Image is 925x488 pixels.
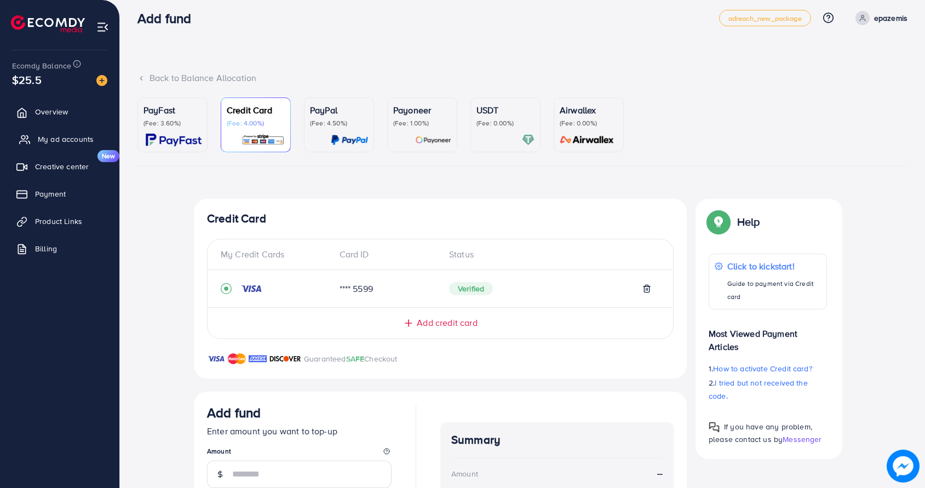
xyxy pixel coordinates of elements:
span: $25.5 [12,72,42,88]
img: credit [240,284,262,293]
p: PayPal [310,104,368,117]
p: epazemis [874,12,907,25]
img: menu [96,21,109,33]
strong: -- [657,467,663,480]
h3: Add fund [207,405,261,421]
svg: record circle [221,283,232,294]
legend: Amount [207,446,392,460]
span: I tried but not received the code. [709,377,808,401]
img: Popup guide [709,212,728,232]
img: logo [11,15,85,32]
span: adreach_new_package [728,15,802,22]
a: adreach_new_package [719,10,811,26]
span: Creative center [35,161,89,172]
a: Overview [8,101,111,123]
h3: Add fund [137,10,200,26]
span: Verified [449,282,493,295]
h4: Summary [451,433,663,447]
img: brand [228,352,246,365]
p: Enter amount you want to top-up [207,424,392,438]
span: Add credit card [417,317,477,329]
img: card [146,134,202,146]
img: brand [207,352,225,365]
p: Click to kickstart! [727,260,821,273]
div: Amount [451,468,478,479]
span: Payment [35,188,66,199]
div: Status [440,248,660,261]
p: (Fee: 4.50%) [310,119,368,128]
span: How to activate Credit card? [713,363,812,374]
p: (Fee: 0.00%) [560,119,618,128]
p: Guide to payment via Credit card [727,277,821,303]
span: New [97,150,119,162]
p: Payoneer [393,104,451,117]
div: My Credit Cards [221,248,331,261]
span: Overview [35,106,68,117]
span: Messenger [783,434,821,445]
p: Help [737,215,760,228]
img: image [96,75,107,86]
p: (Fee: 4.00%) [227,119,285,128]
a: Billing [8,238,111,260]
p: (Fee: 0.00%) [476,119,535,128]
h4: Credit Card [207,212,674,226]
a: Product Links [8,210,111,232]
p: PayFast [143,104,202,117]
span: Ecomdy Balance [12,60,71,71]
p: 1. [709,362,827,375]
img: card [242,134,285,146]
a: epazemis [851,11,907,25]
img: card [556,134,618,146]
div: Back to Balance Allocation [137,72,907,84]
img: card [415,134,451,146]
p: Credit Card [227,104,285,117]
span: Product Links [35,216,82,227]
span: My ad accounts [38,134,94,145]
p: Guaranteed Checkout [304,352,398,365]
a: My ad accounts [8,128,111,150]
img: Popup guide [709,422,720,433]
img: image [887,450,920,483]
a: Creative centerNew [8,156,111,177]
p: 2. [709,376,827,403]
p: USDT [476,104,535,117]
p: (Fee: 3.60%) [143,119,202,128]
img: card [522,134,535,146]
span: Billing [35,243,57,254]
span: If you have any problem, please contact us by [709,421,812,445]
p: Airwallex [560,104,618,117]
img: brand [249,352,267,365]
p: (Fee: 1.00%) [393,119,451,128]
a: Payment [8,183,111,205]
span: SAFE [346,353,365,364]
img: brand [269,352,301,365]
p: Most Viewed Payment Articles [709,318,827,353]
div: Card ID [331,248,441,261]
img: card [331,134,368,146]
